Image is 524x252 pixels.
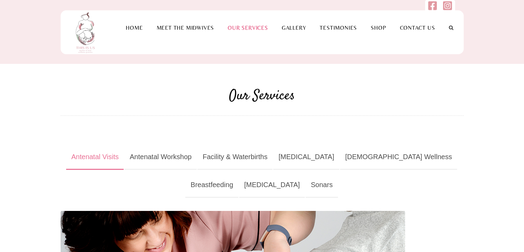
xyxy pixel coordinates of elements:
img: This is us practice [71,10,102,54]
a: Breastfeeding [185,173,238,198]
a: Our Services [221,25,275,31]
a: [MEDICAL_DATA] [273,145,339,170]
a: Home [119,25,150,31]
h2: Our Services [61,86,464,106]
a: Sonars [306,173,338,198]
a: Antenatal Workshop [124,145,197,170]
a: Facility & Waterbirths [197,145,273,170]
a: Antenatal Visits [66,145,124,170]
a: [DEMOGRAPHIC_DATA] Wellness [340,145,457,170]
a: [MEDICAL_DATA] [239,173,305,198]
a: Meet the Midwives [150,25,221,31]
img: instagram-square.svg [443,1,452,11]
a: Shop [364,25,393,31]
img: facebook-square.svg [428,1,437,11]
a: Follow us on Instagram [443,4,452,12]
a: Gallery [275,25,313,31]
a: Testimonies [313,25,364,31]
a: Contact Us [393,25,442,31]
